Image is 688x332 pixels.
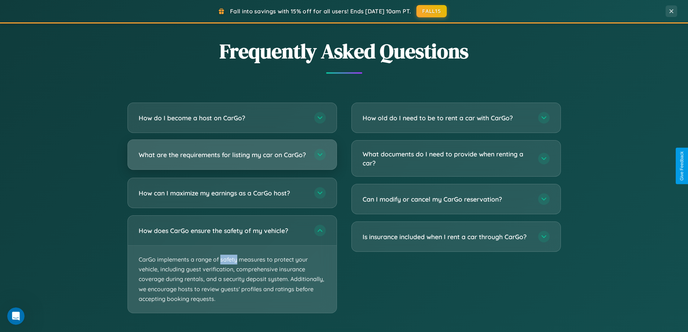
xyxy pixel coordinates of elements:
[230,8,411,15] span: Fall into savings with 15% off for all users! Ends [DATE] 10am PT.
[363,150,531,167] h3: What documents do I need to provide when renting a car?
[127,37,561,65] h2: Frequently Asked Questions
[7,307,25,325] iframe: Intercom live chat
[363,232,531,241] h3: Is insurance included when I rent a car through CarGo?
[139,150,307,159] h3: What are the requirements for listing my car on CarGo?
[679,151,684,181] div: Give Feedback
[139,189,307,198] h3: How can I maximize my earnings as a CarGo host?
[139,226,307,235] h3: How does CarGo ensure the safety of my vehicle?
[128,246,337,313] p: CarGo implements a range of safety measures to protect your vehicle, including guest verification...
[416,5,447,17] button: FALL15
[363,113,531,122] h3: How old do I need to be to rent a car with CarGo?
[363,195,531,204] h3: Can I modify or cancel my CarGo reservation?
[139,113,307,122] h3: How do I become a host on CarGo?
